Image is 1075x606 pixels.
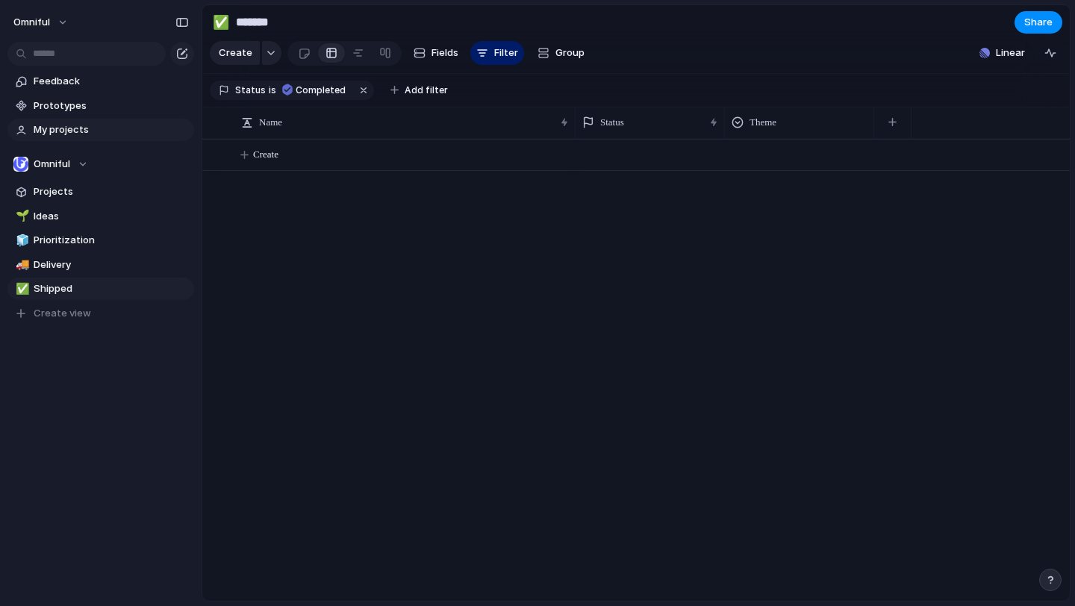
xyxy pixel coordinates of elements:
[973,42,1031,64] button: Linear
[259,115,282,130] span: Name
[34,209,189,224] span: Ideas
[381,80,457,101] button: Add filter
[405,84,448,97] span: Add filter
[408,41,464,65] button: Fields
[7,153,194,175] button: Omniful
[7,278,194,300] a: ✅Shipped
[431,46,458,60] span: Fields
[7,229,194,252] a: 🧊Prioritization
[7,205,194,228] a: 🌱Ideas
[16,256,26,273] div: 🚚
[209,10,233,34] button: ✅
[34,257,189,272] span: Delivery
[34,281,189,296] span: Shipped
[296,84,346,97] span: Completed
[13,15,50,30] span: Omniful
[600,115,624,130] span: Status
[253,147,278,162] span: Create
[219,46,252,60] span: Create
[555,46,585,60] span: Group
[494,46,518,60] span: Filter
[210,41,260,65] button: Create
[34,74,189,89] span: Feedback
[7,70,194,93] a: Feedback
[750,115,776,130] span: Theme
[530,41,592,65] button: Group
[34,122,189,137] span: My projects
[7,10,76,34] button: Omniful
[13,281,28,296] button: ✅
[34,306,91,321] span: Create view
[7,254,194,276] a: 🚚Delivery
[13,209,28,224] button: 🌱
[16,281,26,298] div: ✅
[16,232,26,249] div: 🧊
[7,119,194,141] a: My projects
[7,181,194,203] a: Projects
[278,82,355,99] button: Completed
[213,12,229,32] div: ✅
[1015,11,1062,34] button: Share
[16,207,26,225] div: 🌱
[266,82,279,99] button: is
[13,233,28,248] button: 🧊
[996,46,1025,60] span: Linear
[470,41,524,65] button: Filter
[34,157,70,172] span: Omniful
[269,84,276,97] span: is
[7,95,194,117] a: Prototypes
[1024,15,1053,30] span: Share
[13,257,28,272] button: 🚚
[34,184,189,199] span: Projects
[7,302,194,325] button: Create view
[34,99,189,113] span: Prototypes
[235,84,266,97] span: Status
[34,233,189,248] span: Prioritization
